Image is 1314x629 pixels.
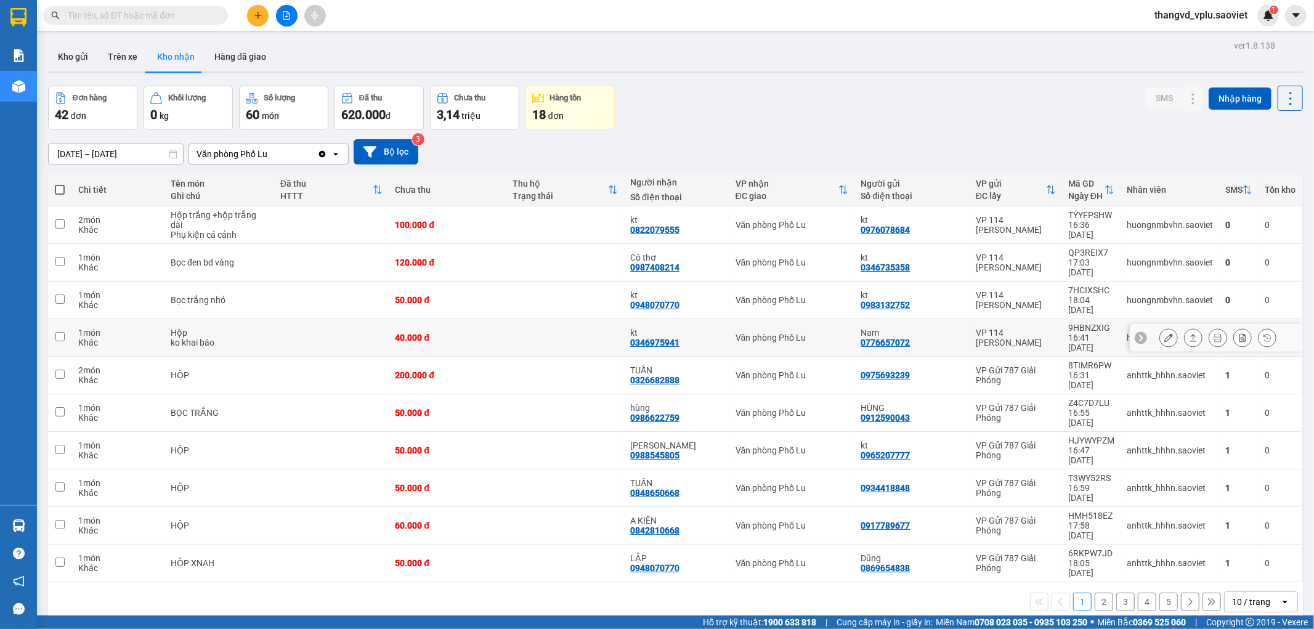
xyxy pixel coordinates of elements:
[1225,521,1252,530] div: 1
[150,107,157,122] span: 0
[430,86,519,130] button: Chưa thu3,14 triệu
[55,107,68,122] span: 42
[976,478,1056,498] div: VP Gửi 787 Giải Phóng
[1225,220,1252,230] div: 0
[1225,185,1243,195] div: SMS
[1265,558,1296,568] div: 0
[78,262,158,272] div: Khác
[861,179,963,189] div: Người gửi
[1225,295,1252,305] div: 0
[1225,483,1252,493] div: 1
[1127,185,1213,195] div: Nhân viên
[861,403,963,413] div: HÙNG
[1068,285,1114,295] div: 7HCIXSHC
[976,403,1056,423] div: VP Gửi 787 Giải Phóng
[861,328,963,338] div: Nam
[976,553,1056,573] div: VP Gửi 787 Giải Phóng
[630,253,723,262] div: Cô thơ
[736,295,849,305] div: Văn phòng Phố Lu
[837,615,933,629] span: Cung cấp máy in - giấy in:
[630,413,679,423] div: 0986622759
[171,328,268,338] div: Hộp
[78,225,158,235] div: Khác
[861,225,910,235] div: 0976078684
[736,483,849,493] div: Văn phòng Phố Lu
[513,191,608,201] div: Trạng thái
[630,192,723,202] div: Số điện thoại
[861,338,910,347] div: 0776657072
[262,111,279,121] span: món
[936,615,1087,629] span: Miền Nam
[269,148,270,160] input: Selected Văn phòng Phố Lu.
[532,107,546,122] span: 18
[1246,618,1254,627] span: copyright
[1068,248,1114,258] div: QP3REIX7
[341,107,386,122] span: 620.000
[78,516,158,526] div: 1 món
[395,408,500,418] div: 50.000 đ
[1068,398,1114,408] div: Z4C7D7LU
[71,111,86,121] span: đơn
[1073,593,1092,611] button: 1
[197,148,267,160] div: Văn phòng Phố Lu
[1265,521,1296,530] div: 0
[736,179,839,189] div: VP nhận
[254,11,262,20] span: plus
[395,333,500,343] div: 40.000 đ
[1225,370,1252,380] div: 1
[861,191,963,201] div: Số điện thoại
[171,445,268,455] div: HỘP
[1068,483,1114,503] div: 16:59 [DATE]
[1225,408,1252,418] div: 1
[1068,179,1105,189] div: Mã GD
[1265,370,1296,380] div: 0
[1159,593,1178,611] button: 5
[78,563,158,573] div: Khác
[736,521,849,530] div: Văn phòng Phố Lu
[246,107,259,122] span: 60
[304,5,326,26] button: aim
[1285,5,1307,26] button: caret-down
[763,617,816,627] strong: 1900 633 818
[12,519,25,532] img: warehouse-icon
[630,177,723,187] div: Người nhận
[976,328,1056,347] div: VP 114 [PERSON_NAME]
[1225,258,1252,267] div: 0
[78,478,158,488] div: 1 món
[78,553,158,563] div: 1 món
[395,185,500,195] div: Chưa thu
[630,440,723,450] div: Anh Lâm
[264,94,295,102] div: Số lượng
[1225,445,1252,455] div: 1
[825,615,827,629] span: |
[975,617,1087,627] strong: 0708 023 035 - 0935 103 250
[1068,436,1114,445] div: HJYWYPZM
[736,408,849,418] div: Văn phòng Phố Lu
[729,174,855,206] th: Toggle SortBy
[171,210,268,230] div: Hộp trắng +hộp trắng dài
[395,483,500,493] div: 50.000 đ
[861,413,910,423] div: 0912590043
[1265,408,1296,418] div: 0
[171,558,268,568] div: HỘP XNAH
[239,86,328,130] button: Số lượng60món
[630,526,679,535] div: 0842810668
[861,253,963,262] div: kt
[78,488,158,498] div: Khác
[1090,620,1094,625] span: ⚪️
[1062,174,1121,206] th: Toggle SortBy
[395,445,500,455] div: 50.000 đ
[171,338,268,347] div: ko khai báo
[48,42,98,71] button: Kho gửi
[171,483,268,493] div: HỘP
[168,94,206,102] div: Khối lượng
[276,5,298,26] button: file-add
[317,149,327,159] svg: Clear value
[506,174,624,206] th: Toggle SortBy
[976,215,1056,235] div: VP 114 [PERSON_NAME]
[395,558,500,568] div: 50.000 đ
[13,548,25,559] span: question-circle
[630,403,723,413] div: hùng
[171,295,268,305] div: Bọc trắng nhỏ
[630,328,723,338] div: kt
